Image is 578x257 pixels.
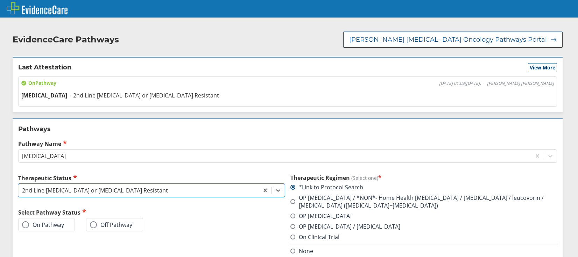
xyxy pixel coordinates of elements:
[22,152,66,160] div: [MEDICAL_DATA]
[290,247,313,255] label: None
[343,32,563,48] button: [PERSON_NAME] [MEDICAL_DATA] Oncology Pathways Portal
[290,223,400,230] label: OP [MEDICAL_DATA] / [MEDICAL_DATA]
[18,63,71,72] h2: Last Attestation
[22,187,168,194] div: 2nd Line [MEDICAL_DATA] or [MEDICAL_DATA] Resistant
[73,92,219,99] span: 2nd Line [MEDICAL_DATA] or [MEDICAL_DATA] Resistant
[290,183,363,191] label: *Link to Protocol Search
[290,174,557,182] h3: Therapeutic Regimen
[21,80,56,87] span: On Pathway
[90,221,132,228] label: Off Pathway
[528,63,557,72] button: View More
[18,174,285,182] label: Therapeutic Status
[13,34,119,45] h2: EvidenceCare Pathways
[21,92,67,99] span: [MEDICAL_DATA]
[18,140,557,148] label: Pathway Name
[487,81,554,86] span: [PERSON_NAME] [PERSON_NAME]
[18,208,285,216] h2: Select Pathway Status
[290,212,352,220] label: OP [MEDICAL_DATA]
[22,221,64,228] label: On Pathway
[439,81,481,86] span: [DATE] 01:03 ( [DATE] )
[18,125,557,133] h2: Pathways
[7,2,68,14] img: EvidenceCare
[290,233,339,241] label: On Clinical Trial
[290,194,557,209] label: OP [MEDICAL_DATA] / *NON*- Home Health [MEDICAL_DATA] / [MEDICAL_DATA] / leucovorin / [MEDICAL_DA...
[351,175,378,181] span: (Select one)
[349,35,547,44] span: [PERSON_NAME] [MEDICAL_DATA] Oncology Pathways Portal
[530,64,555,71] span: View More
